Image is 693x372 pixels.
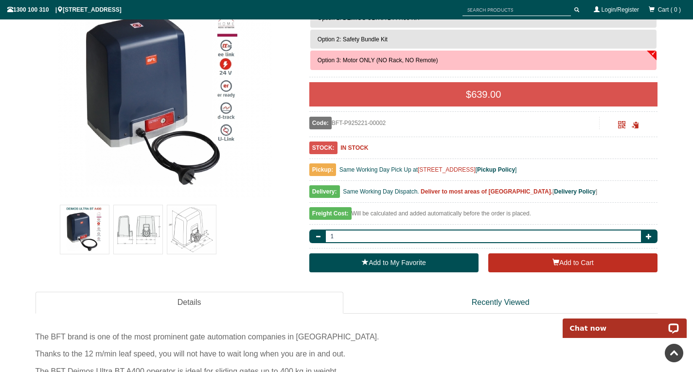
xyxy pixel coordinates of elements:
a: Click to enlarge and scan to share. [618,123,625,129]
a: Login/Register [602,6,639,13]
span: Code: [309,117,332,129]
button: Add to Cart [488,253,657,273]
div: [ ] [309,186,658,203]
span: 639.00 [471,89,501,100]
span: Pickup: [309,163,336,176]
div: Will be calculated and added automatically before the order is placed. [309,208,658,225]
img: BFT Genuine DEIMOS Ultra BT A400 Sliding Gate Motor / Opener [60,205,109,254]
span: Option 3: Motor ONLY (NO Rack, NO Remote) [318,57,438,64]
div: BFT-P925221-00002 [309,117,600,129]
span: 1300 100 310 | [STREET_ADDRESS] [7,6,122,13]
button: Option 2: Safety Bundle Kit [310,30,657,49]
img: BFT Genuine DEIMOS Ultra BT A400 Sliding Gate Motor / Opener [167,205,216,254]
span: Delivery: [309,185,340,198]
span: Cart ( 0 ) [658,6,681,13]
div: $ [309,82,658,106]
a: Recently Viewed [343,292,658,314]
span: Freight Cost: [309,207,352,220]
a: Pickup Policy [477,166,515,173]
img: BFT Genuine DEIMOS Ultra BT A400 Sliding Gate Motor / Opener [114,205,162,254]
span: Option 2: Safety Bundle Kit [318,36,388,43]
span: Same Working Day Pick Up at [ ] [339,166,517,173]
a: [STREET_ADDRESS] [418,166,476,173]
b: IN STOCK [340,144,368,151]
span: Click to copy the URL [632,122,639,129]
a: Details [36,292,343,314]
input: SEARCH PRODUCTS [462,4,571,16]
span: Same Working Day Dispatch. [343,188,419,195]
a: Add to My Favorite [309,253,479,273]
a: Delivery Policy [554,188,595,195]
button: Option 3: Motor ONLY (NO Rack, NO Remote) [310,51,657,70]
b: Deliver to most areas of [GEOGRAPHIC_DATA]. [421,188,552,195]
iframe: LiveChat chat widget [556,307,693,338]
span: STOCK: [309,142,338,154]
